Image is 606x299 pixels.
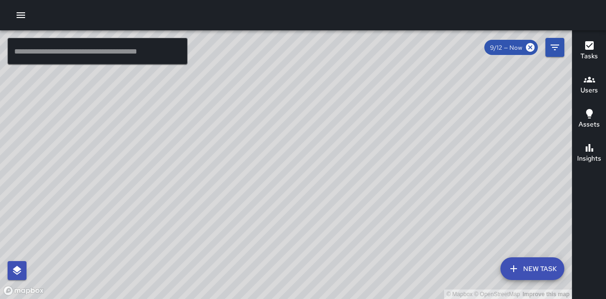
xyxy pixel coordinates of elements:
[545,38,564,57] button: Filters
[580,85,598,96] h6: Users
[572,34,606,68] button: Tasks
[572,136,606,171] button: Insights
[484,44,528,52] span: 9/12 — Now
[484,40,538,55] div: 9/12 — Now
[572,68,606,102] button: Users
[579,119,600,130] h6: Assets
[500,257,564,280] button: New Task
[580,51,598,62] h6: Tasks
[572,102,606,136] button: Assets
[577,154,601,164] h6: Insights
